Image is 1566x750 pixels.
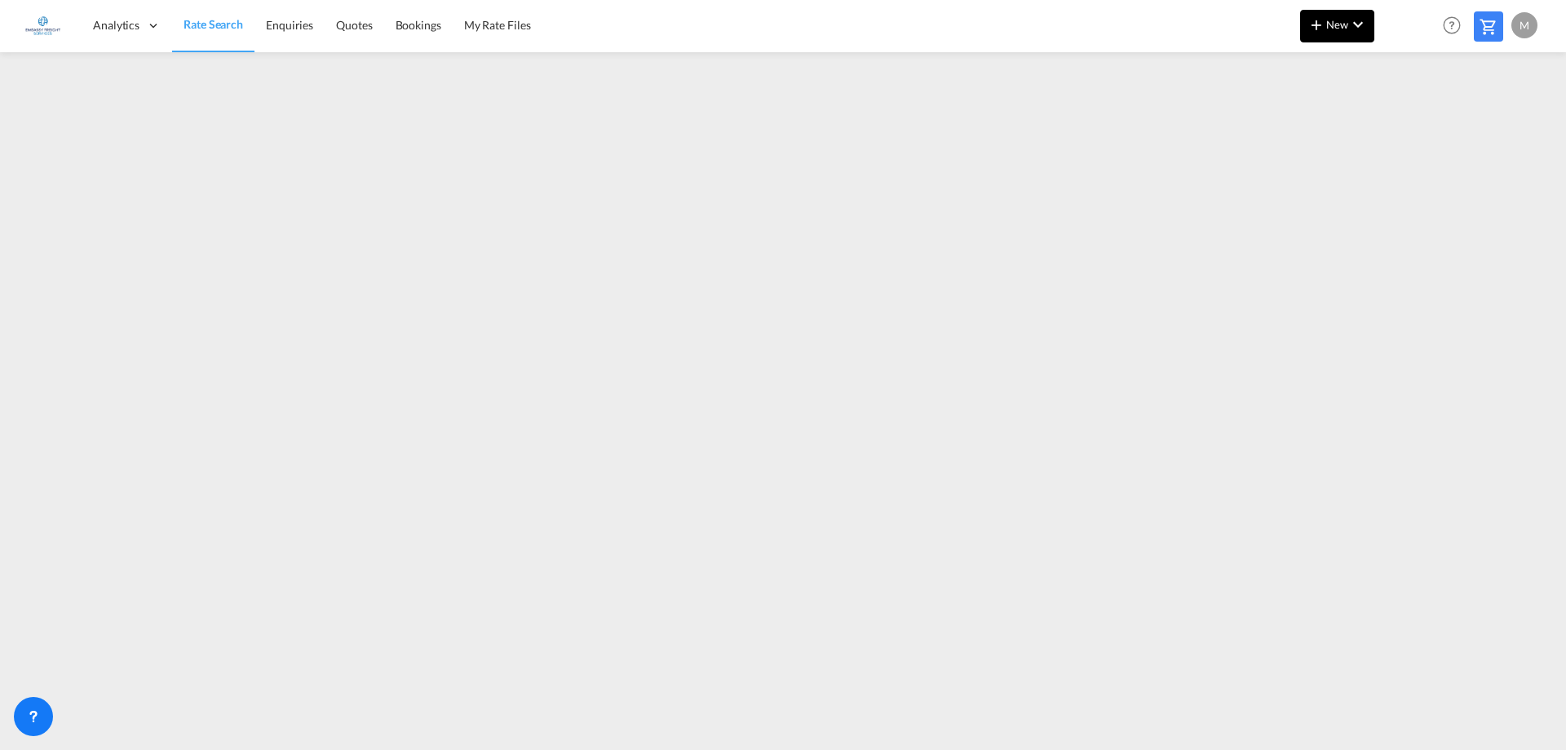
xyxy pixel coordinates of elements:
[1307,18,1368,31] span: New
[266,18,313,32] span: Enquiries
[184,17,243,31] span: Rate Search
[1438,11,1474,41] div: Help
[24,7,61,44] img: 6a2c35f0b7c411ef99d84d375d6e7407.jpg
[93,17,139,33] span: Analytics
[396,18,441,32] span: Bookings
[1511,12,1537,38] div: M
[336,18,372,32] span: Quotes
[1307,15,1326,34] md-icon: icon-plus 400-fg
[1348,15,1368,34] md-icon: icon-chevron-down
[464,18,531,32] span: My Rate Files
[1438,11,1466,39] span: Help
[1300,10,1374,42] button: icon-plus 400-fgNewicon-chevron-down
